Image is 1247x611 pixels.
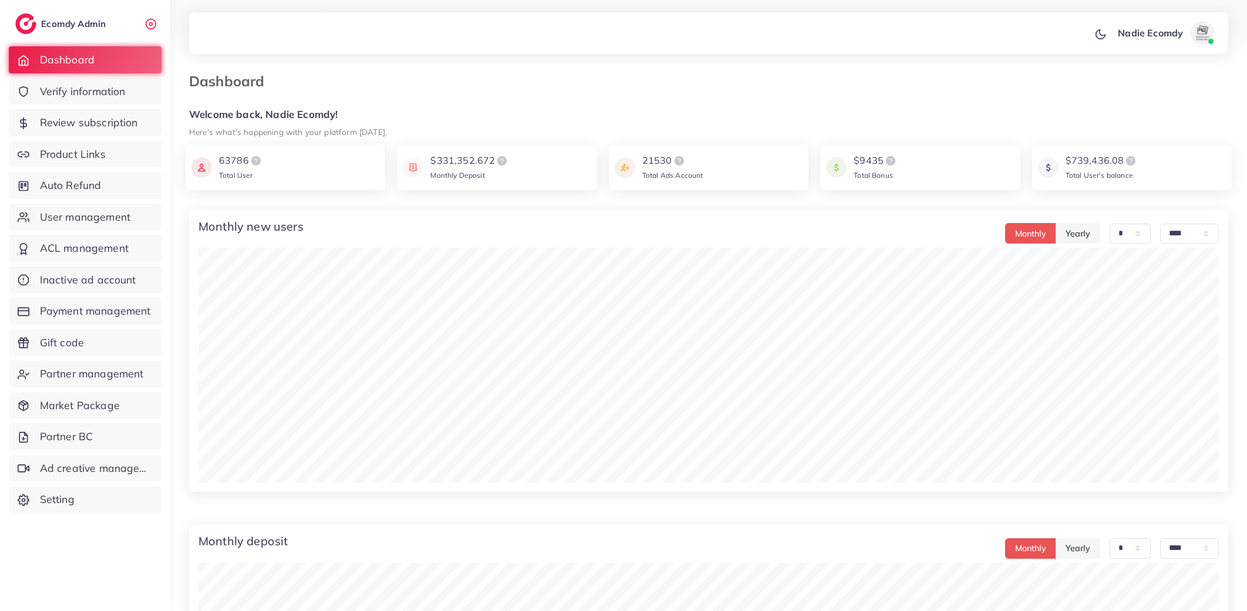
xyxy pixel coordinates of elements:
h4: Monthly deposit [198,534,288,548]
span: Gift code [40,335,84,350]
a: Review subscription [9,109,161,136]
span: Partner BC [40,429,93,444]
img: icon payment [1038,154,1059,181]
a: Market Package [9,392,161,419]
img: logo [884,154,898,168]
a: Ad creative management [9,455,161,482]
a: Verify information [9,78,161,105]
div: 63786 [219,154,263,168]
a: User management [9,204,161,231]
button: Monthly [1005,223,1056,244]
img: avatar [1191,21,1214,45]
img: icon payment [403,154,423,181]
span: User management [40,210,130,225]
p: Nadie Ecomdy [1118,26,1183,40]
img: icon payment [615,154,635,181]
span: Total User [219,171,253,180]
span: Ad creative management [40,461,153,476]
img: logo [15,13,36,34]
span: Verify information [40,84,126,99]
h2: Ecomdy Admin [41,18,109,29]
span: Partner management [40,366,144,382]
a: ACL management [9,235,161,262]
div: $331,352.672 [430,154,509,168]
span: Payment management [40,303,151,319]
a: Nadie Ecomdyavatar [1111,21,1219,45]
span: Setting [40,492,75,507]
a: logoEcomdy Admin [15,13,109,34]
a: Auto Refund [9,172,161,199]
button: Monthly [1005,538,1056,559]
img: logo [672,154,686,168]
div: $9435 [854,154,898,168]
a: Product Links [9,141,161,168]
span: Auto Refund [40,178,102,193]
h4: Monthly new users [198,220,304,234]
button: Yearly [1056,223,1100,244]
h3: Dashboard [189,73,274,90]
span: Market Package [40,398,120,413]
span: Total User’s balance [1066,171,1133,180]
span: Product Links [40,147,106,162]
span: Dashboard [40,52,95,67]
h5: Welcome back, Nadie Ecomdy! [189,109,1228,121]
div: 21530 [642,154,703,168]
span: Total Bonus [854,171,893,180]
a: Payment management [9,298,161,325]
span: Monthly Deposit [430,171,484,180]
span: Review subscription [40,115,138,130]
a: Dashboard [9,46,161,73]
a: Partner BC [9,423,161,450]
a: Setting [9,486,161,513]
img: logo [1124,154,1138,168]
img: logo [249,154,263,168]
div: $739,436.08 [1066,154,1138,168]
img: icon payment [191,154,212,181]
small: Here's what's happening with your platform [DATE]. [189,127,387,137]
span: ACL management [40,241,129,256]
span: Inactive ad account [40,272,136,288]
a: Inactive ad account [9,266,161,293]
span: Total Ads Account [642,171,703,180]
button: Yearly [1056,538,1100,559]
img: icon payment [826,154,847,181]
img: logo [495,154,509,168]
a: Partner management [9,360,161,387]
a: Gift code [9,329,161,356]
